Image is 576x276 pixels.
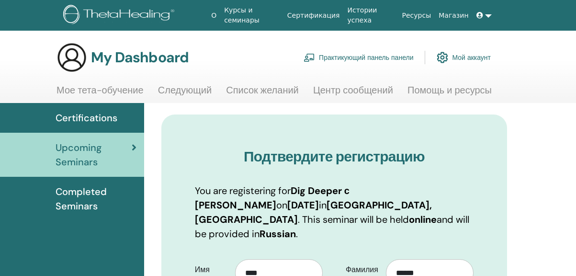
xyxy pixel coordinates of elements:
[56,140,132,169] span: Upcoming Seminars
[63,5,178,26] img: logo.png
[304,47,413,68] a: Практикующий панель панели
[437,49,448,66] img: cog.svg
[287,199,319,211] b: [DATE]
[91,49,189,66] h3: My Dashboard
[56,84,144,103] a: Мое тета-обучение
[313,84,393,103] a: Центр сообщений
[343,1,398,29] a: Истории успеха
[207,7,220,24] a: О
[409,213,437,226] b: online
[304,53,315,62] img: chalkboard-teacher.svg
[158,84,212,103] a: Следующий
[56,184,136,213] span: Completed Seminars
[398,7,435,24] a: Ресурсы
[283,7,344,24] a: Сертификация
[56,111,117,125] span: Certifications
[195,148,474,165] h3: Подтвердите регистрацию
[56,42,87,73] img: generic-user-icon.jpg
[437,47,491,68] a: Мой аккаунт
[220,1,283,29] a: Курсы и семинары
[226,84,299,103] a: Список желаний
[195,184,474,241] p: You are registering for on in . This seminar will be held and will be provided in .
[435,7,472,24] a: Магазин
[407,84,492,103] a: Помощь и ресурсы
[260,228,296,240] b: Russian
